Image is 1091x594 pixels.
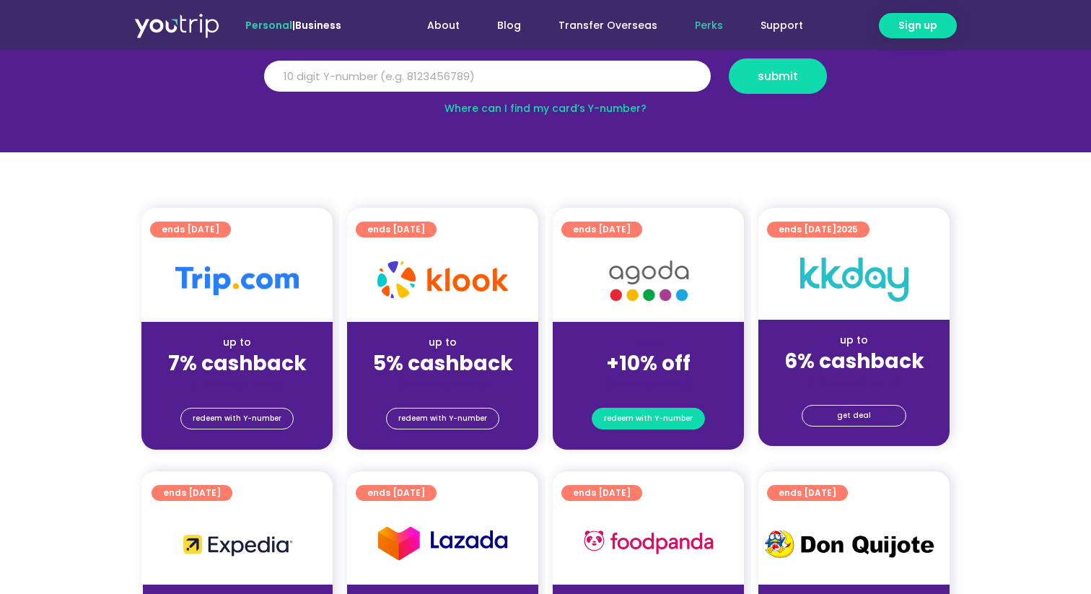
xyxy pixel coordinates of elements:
span: get deal [837,406,871,426]
a: Support [742,12,822,39]
a: redeem with Y-number [592,408,705,429]
div: (for stays only) [564,377,732,392]
a: ends [DATE] [561,222,642,237]
span: redeem with Y-number [398,409,487,429]
div: up to [770,333,938,348]
div: (for stays only) [153,377,321,392]
span: redeem with Y-number [193,409,281,429]
span: redeem with Y-number [604,409,693,429]
button: submit [729,58,827,94]
a: ends [DATE] [356,485,437,501]
strong: 6% cashback [784,347,924,375]
a: Where can I find my card’s Y-number? [444,101,647,115]
input: 10 digit Y-number (e.g. 8123456789) [264,61,711,92]
div: up to [153,335,321,350]
span: up to [635,335,662,349]
form: Y Number [264,58,827,105]
a: About [408,12,478,39]
a: ends [DATE] [561,485,642,501]
span: ends [DATE] [779,222,858,237]
span: ends [DATE] [162,222,219,237]
span: submit [758,71,798,82]
span: ends [DATE] [573,222,631,237]
span: | [245,18,341,32]
a: Sign up [879,13,957,38]
span: Sign up [898,18,937,33]
a: ends [DATE] [150,222,231,237]
a: ends [DATE] [356,222,437,237]
span: ends [DATE] [367,485,425,501]
a: Blog [478,12,540,39]
span: ends [DATE] [367,222,425,237]
a: ends [DATE]2025 [767,222,869,237]
a: get deal [802,405,906,427]
a: Transfer Overseas [540,12,676,39]
a: ends [DATE] [767,485,848,501]
div: up to [359,335,527,350]
div: (for stays only) [770,375,938,390]
strong: 5% cashback [373,349,513,377]
strong: 7% cashback [168,349,307,377]
a: ends [DATE] [152,485,232,501]
span: ends [DATE] [779,485,836,501]
nav: Menu [380,12,822,39]
a: Business [295,18,341,32]
span: ends [DATE] [163,485,221,501]
div: (for stays only) [359,377,527,392]
a: redeem with Y-number [386,408,499,429]
strong: +10% off [606,349,691,377]
span: 2025 [836,223,858,235]
a: redeem with Y-number [180,408,294,429]
span: Personal [245,18,292,32]
span: ends [DATE] [573,485,631,501]
a: Perks [676,12,742,39]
